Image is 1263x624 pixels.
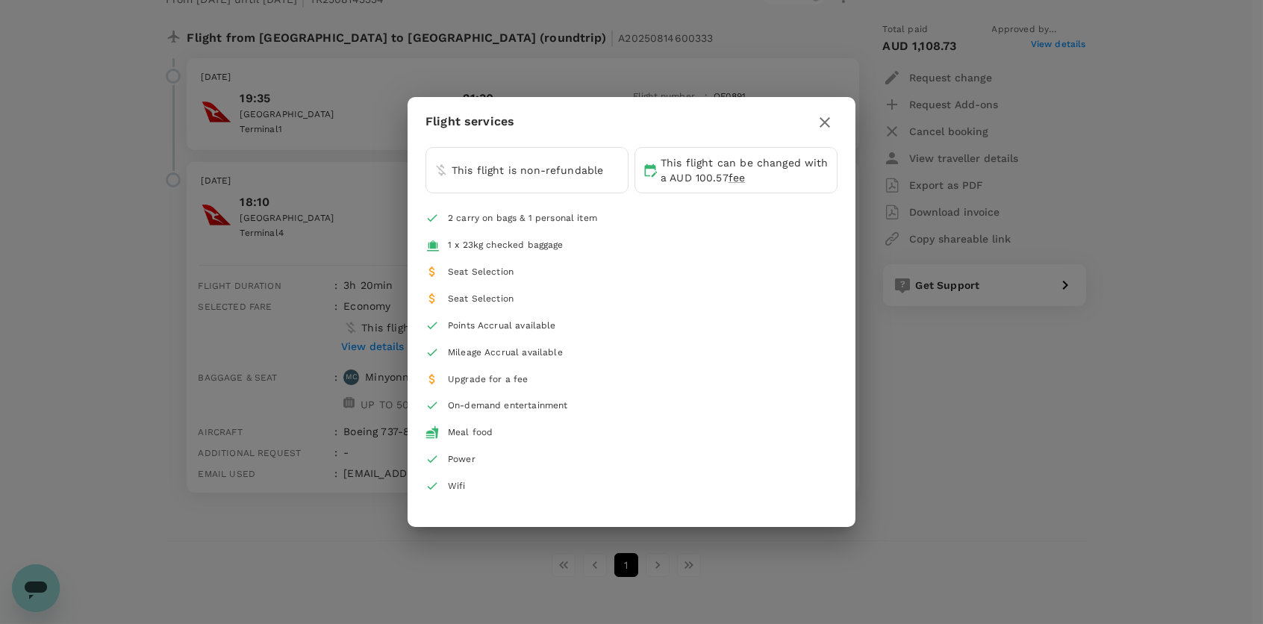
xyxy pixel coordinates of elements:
div: 1 x 23kg checked baggage [448,238,564,253]
div: 2 carry on bags & 1 personal item [448,211,597,226]
span: fee [729,172,745,184]
p: This flight is non-refundable [452,163,603,178]
p: Flight services [425,113,514,131]
div: Points Accrual available [448,319,556,334]
div: Mileage Accrual available [448,346,563,361]
div: Upgrade for a fee [448,372,528,387]
p: This flight can be changed with a AUD 100.57 [661,155,829,185]
div: Seat Selection [448,292,514,307]
div: Meal food [448,425,493,440]
div: Power [448,452,475,467]
div: Wifi [448,479,466,494]
div: On-demand entertainment [448,399,567,414]
div: Seat Selection [448,265,514,280]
